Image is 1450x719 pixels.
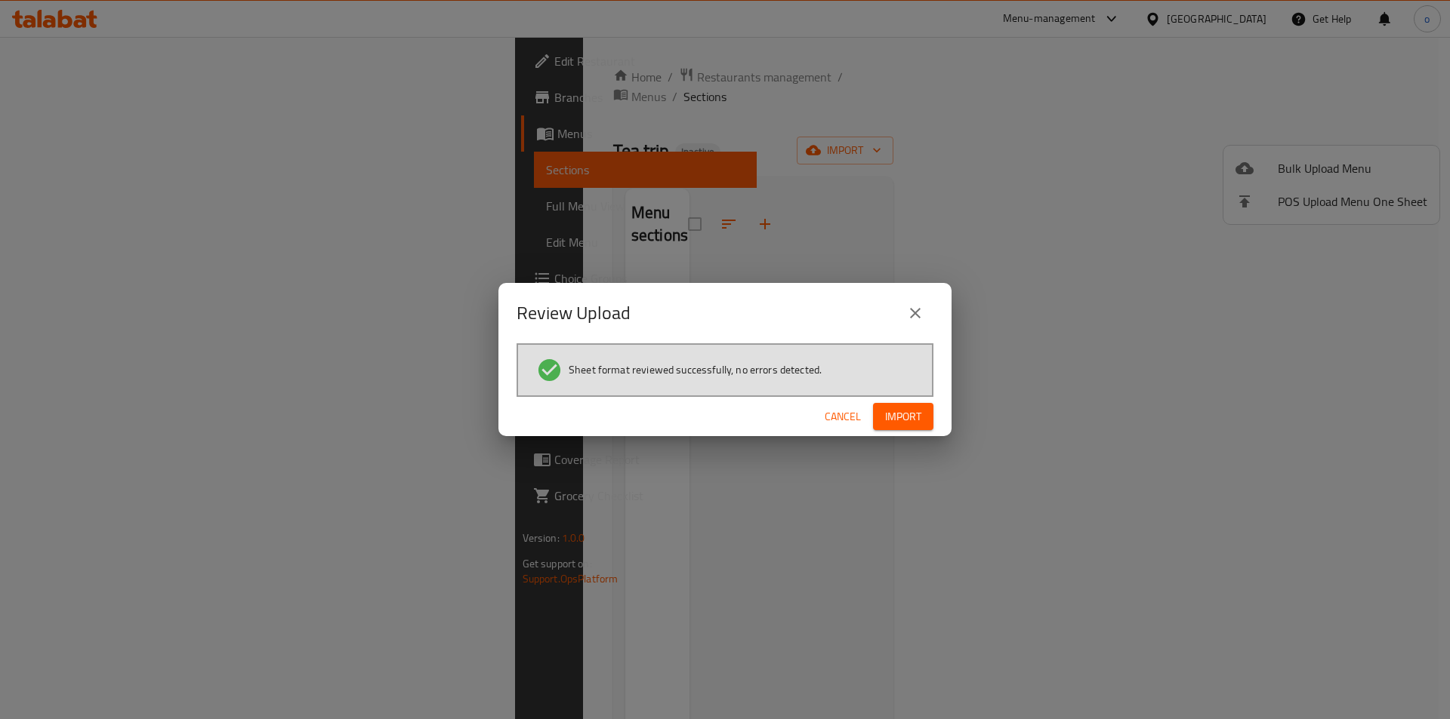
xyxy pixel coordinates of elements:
[885,407,921,426] span: Import
[517,301,631,325] h2: Review Upload
[873,403,933,431] button: Import
[825,407,861,426] span: Cancel
[897,295,933,331] button: close
[569,362,822,377] span: Sheet format reviewed successfully, no errors detected.
[819,403,867,431] button: Cancel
